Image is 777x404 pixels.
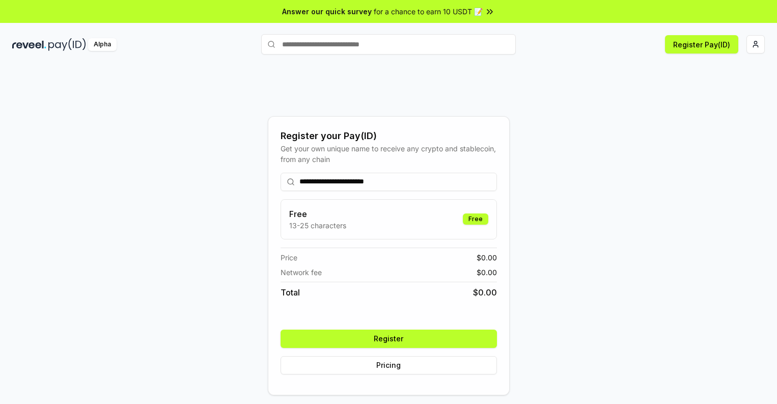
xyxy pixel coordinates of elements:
[281,129,497,143] div: Register your Pay(ID)
[88,38,117,51] div: Alpha
[281,356,497,374] button: Pricing
[281,252,297,263] span: Price
[665,35,738,53] button: Register Pay(ID)
[48,38,86,51] img: pay_id
[463,213,488,225] div: Free
[281,143,497,165] div: Get your own unique name to receive any crypto and stablecoin, from any chain
[12,38,46,51] img: reveel_dark
[477,267,497,278] span: $ 0.00
[281,286,300,299] span: Total
[289,208,346,220] h3: Free
[289,220,346,231] p: 13-25 characters
[281,267,322,278] span: Network fee
[473,286,497,299] span: $ 0.00
[477,252,497,263] span: $ 0.00
[374,6,483,17] span: for a chance to earn 10 USDT 📝
[282,6,372,17] span: Answer our quick survey
[281,330,497,348] button: Register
